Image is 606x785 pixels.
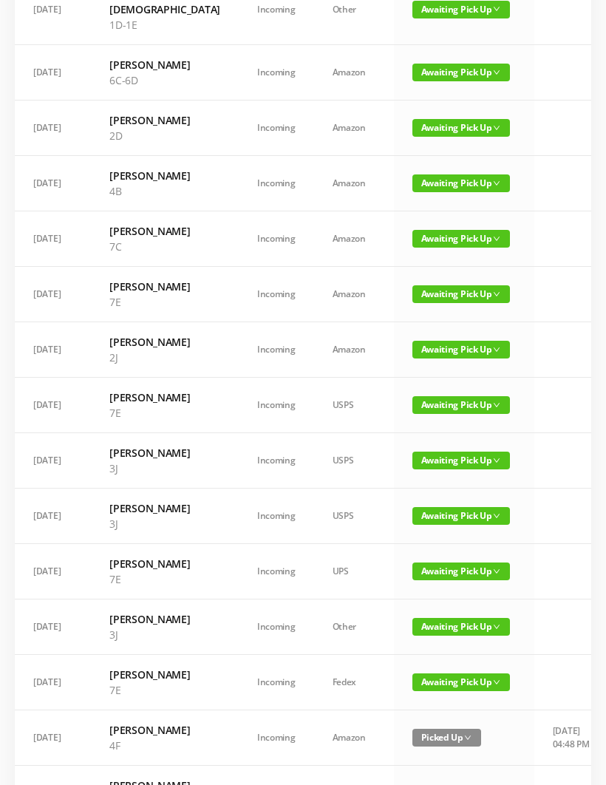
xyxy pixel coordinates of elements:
[314,378,394,433] td: USPS
[493,180,500,187] i: icon: down
[239,211,314,267] td: Incoming
[15,45,91,101] td: [DATE]
[314,45,394,101] td: Amazon
[109,183,220,199] p: 4B
[314,544,394,599] td: UPS
[109,223,220,239] h6: [PERSON_NAME]
[109,112,220,128] h6: [PERSON_NAME]
[15,599,91,655] td: [DATE]
[493,290,500,298] i: icon: down
[109,72,220,88] p: 6C-6D
[109,445,220,461] h6: [PERSON_NAME]
[493,5,500,13] i: icon: down
[15,655,91,710] td: [DATE]
[15,211,91,267] td: [DATE]
[493,568,500,575] i: icon: down
[412,285,510,303] span: Awaiting Pick Up
[239,489,314,544] td: Incoming
[109,350,220,365] p: 2J
[15,433,91,489] td: [DATE]
[109,627,220,642] p: 3J
[109,239,220,254] p: 7C
[15,489,91,544] td: [DATE]
[109,390,220,405] h6: [PERSON_NAME]
[493,69,500,76] i: icon: down
[239,322,314,378] td: Incoming
[412,174,510,192] span: Awaiting Pick Up
[109,57,220,72] h6: [PERSON_NAME]
[109,461,220,476] p: 3J
[109,571,220,587] p: 7E
[493,124,500,132] i: icon: down
[109,682,220,698] p: 7E
[412,341,510,358] span: Awaiting Pick Up
[493,623,500,631] i: icon: down
[15,378,91,433] td: [DATE]
[239,45,314,101] td: Incoming
[15,101,91,156] td: [DATE]
[239,378,314,433] td: Incoming
[109,516,220,531] p: 3J
[109,405,220,421] p: 7E
[412,673,510,691] span: Awaiting Pick Up
[239,267,314,322] td: Incoming
[239,156,314,211] td: Incoming
[109,168,220,183] h6: [PERSON_NAME]
[314,710,394,766] td: Amazon
[314,599,394,655] td: Other
[493,512,500,520] i: icon: down
[314,101,394,156] td: Amazon
[15,322,91,378] td: [DATE]
[239,433,314,489] td: Incoming
[412,618,510,636] span: Awaiting Pick Up
[15,267,91,322] td: [DATE]
[493,235,500,242] i: icon: down
[464,734,471,741] i: icon: down
[109,279,220,294] h6: [PERSON_NAME]
[493,401,500,409] i: icon: down
[412,1,510,18] span: Awaiting Pick Up
[493,346,500,353] i: icon: down
[412,729,481,747] span: Picked Up
[109,738,220,753] p: 4F
[412,396,510,414] span: Awaiting Pick Up
[412,119,510,137] span: Awaiting Pick Up
[109,294,220,310] p: 7E
[412,452,510,469] span: Awaiting Pick Up
[239,655,314,710] td: Incoming
[109,667,220,682] h6: [PERSON_NAME]
[15,710,91,766] td: [DATE]
[15,156,91,211] td: [DATE]
[239,544,314,599] td: Incoming
[109,128,220,143] p: 2D
[109,556,220,571] h6: [PERSON_NAME]
[109,500,220,516] h6: [PERSON_NAME]
[314,211,394,267] td: Amazon
[314,267,394,322] td: Amazon
[314,322,394,378] td: Amazon
[15,544,91,599] td: [DATE]
[109,334,220,350] h6: [PERSON_NAME]
[239,101,314,156] td: Incoming
[239,599,314,655] td: Incoming
[314,489,394,544] td: USPS
[412,64,510,81] span: Awaiting Pick Up
[109,722,220,738] h6: [PERSON_NAME]
[109,611,220,627] h6: [PERSON_NAME]
[314,433,394,489] td: USPS
[412,563,510,580] span: Awaiting Pick Up
[314,156,394,211] td: Amazon
[493,457,500,464] i: icon: down
[109,17,220,33] p: 1D-1E
[493,679,500,686] i: icon: down
[239,710,314,766] td: Incoming
[412,507,510,525] span: Awaiting Pick Up
[314,655,394,710] td: Fedex
[412,230,510,248] span: Awaiting Pick Up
